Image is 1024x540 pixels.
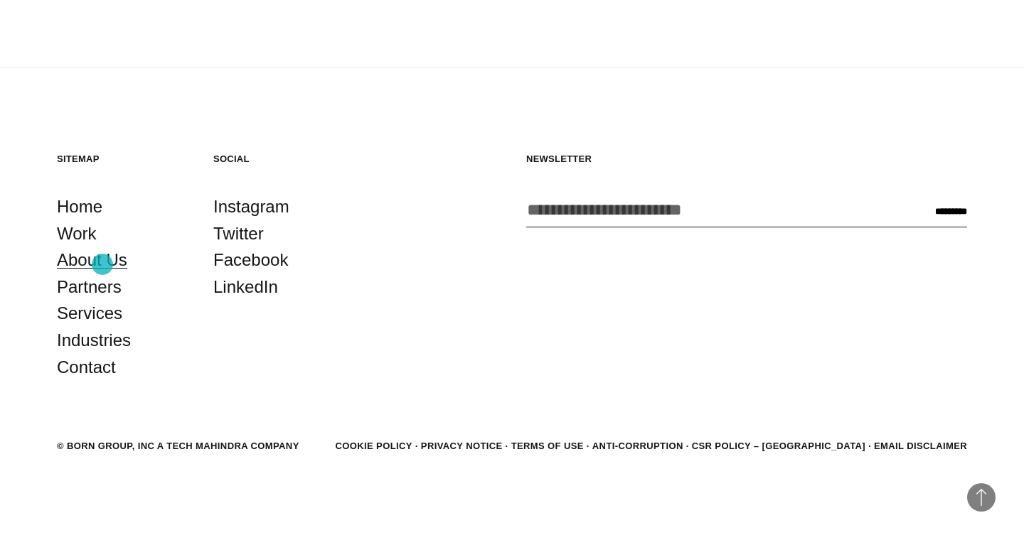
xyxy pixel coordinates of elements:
a: Cookie Policy [335,441,412,451]
h5: Sitemap [57,153,185,165]
a: Twitter [213,220,264,247]
a: Work [57,220,97,247]
a: Industries [57,327,131,354]
a: Services [57,300,122,327]
a: LinkedIn [213,274,278,301]
a: Email Disclaimer [874,441,967,451]
a: Partners [57,274,122,301]
a: Home [57,193,102,220]
a: Privacy Notice [421,441,503,451]
a: Contact [57,354,116,381]
a: CSR POLICY – [GEOGRAPHIC_DATA] [692,441,865,451]
h5: Newsletter [526,153,967,165]
a: Anti-Corruption [592,441,683,451]
a: About Us [57,247,127,274]
button: Back to Top [967,483,996,512]
div: © BORN GROUP, INC A Tech Mahindra Company [57,439,299,453]
a: Instagram [213,193,289,220]
a: Terms of Use [511,441,584,451]
a: Facebook [213,247,288,274]
h5: Social [213,153,341,165]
